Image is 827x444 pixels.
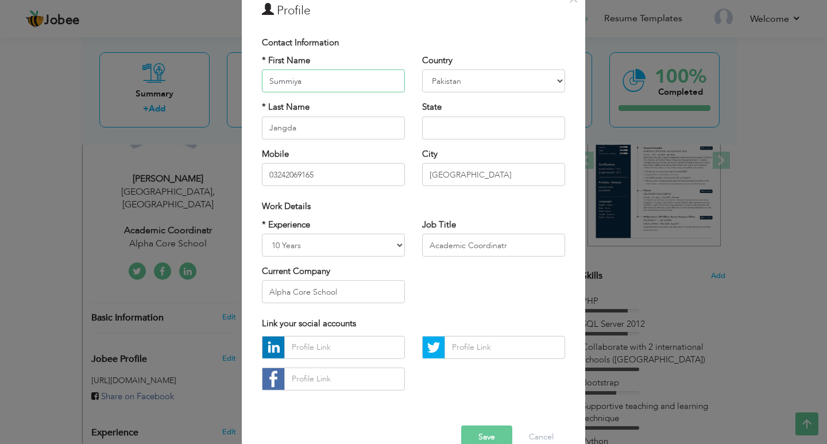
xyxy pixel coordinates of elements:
label: Current Company [262,265,330,277]
input: Profile Link [445,336,565,359]
label: Job Title [422,218,456,230]
input: Profile Link [284,336,405,359]
span: Work Details [262,200,311,212]
label: * First Name [262,55,310,67]
label: * Last Name [262,101,310,113]
input: Profile Link [284,368,405,391]
img: Twitter [423,337,445,358]
label: City [422,148,438,160]
img: facebook [262,368,284,390]
label: * Experience [262,218,310,230]
label: Country [422,55,453,67]
img: linkedin [262,337,284,358]
label: Mobile [262,148,289,160]
span: Contact Information [262,36,339,48]
h3: Profile [262,2,565,19]
label: State [422,101,442,113]
span: Link your social accounts [262,318,356,329]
